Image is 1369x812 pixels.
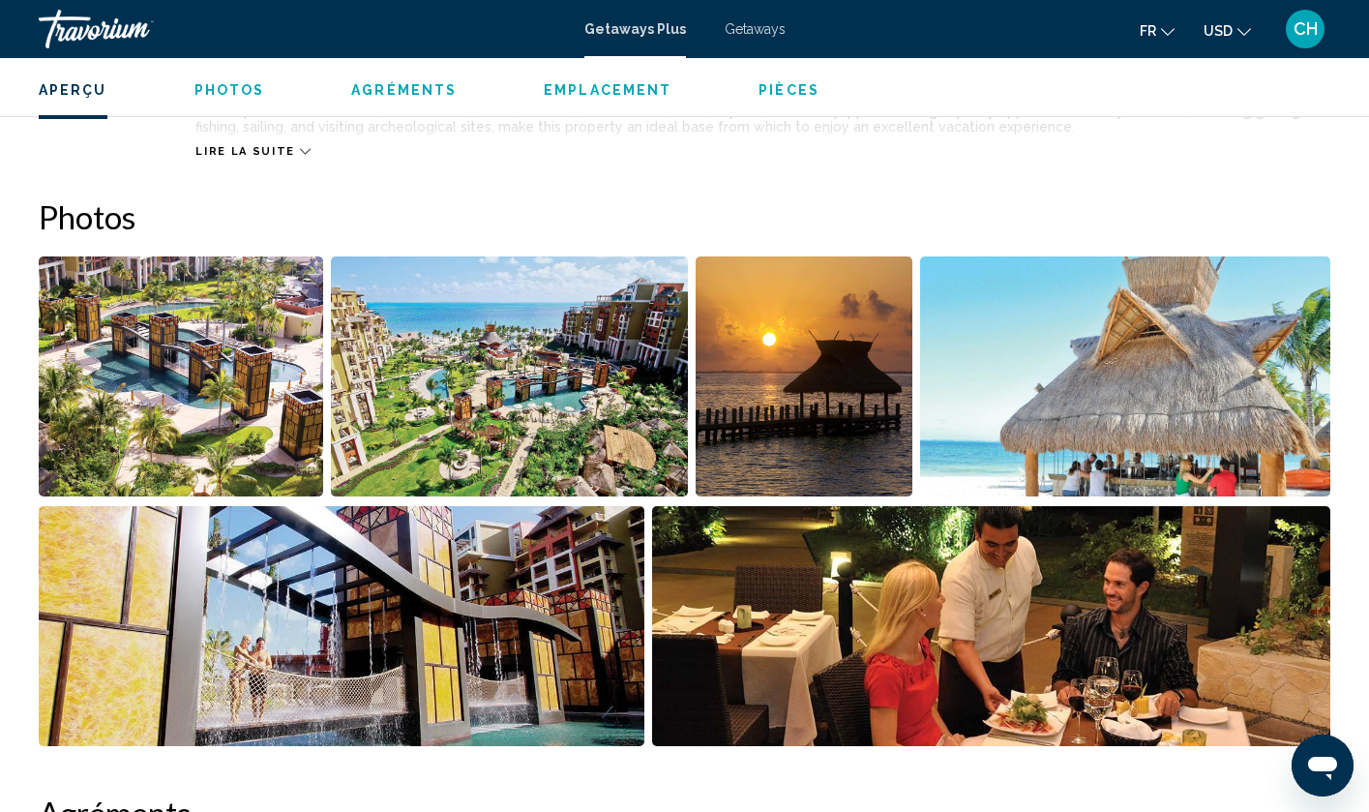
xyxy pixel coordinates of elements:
a: Getaways Plus [584,21,686,37]
button: Open full-screen image slider [920,256,1330,497]
button: Emplacement [544,81,671,99]
span: Pièces [759,82,819,98]
span: Aperçu [39,82,107,98]
button: Photos [194,81,265,99]
button: Open full-screen image slider [39,505,644,747]
span: Lire la suite [195,145,294,158]
button: Open full-screen image slider [39,256,323,497]
button: Aperçu [39,81,107,99]
button: Change language [1140,16,1175,45]
h2: Photos [39,197,1330,236]
button: Change currency [1204,16,1251,45]
iframe: Bouton de lancement de la fenêtre de messagerie [1292,735,1354,797]
span: Photos [194,82,265,98]
button: Lire la suite [195,144,310,159]
button: Open full-screen image slider [331,256,688,497]
span: CH [1294,19,1318,39]
span: Agréments [351,82,457,98]
button: Open full-screen image slider [696,256,912,497]
a: Travorium [39,10,565,48]
button: Agréments [351,81,457,99]
button: Pièces [759,81,819,99]
button: Open full-screen image slider [652,505,1330,747]
button: User Menu [1280,9,1330,49]
span: Emplacement [544,82,671,98]
a: Getaways [725,21,786,37]
span: USD [1204,23,1233,39]
span: fr [1140,23,1156,39]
